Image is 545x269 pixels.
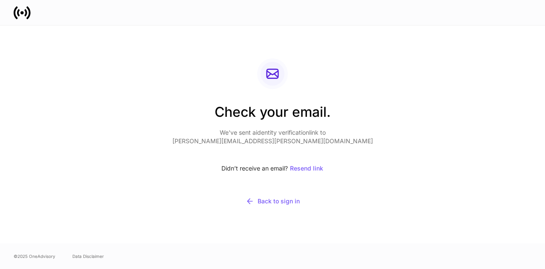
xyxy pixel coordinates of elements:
button: Resend link [290,159,324,178]
div: Resend link [290,165,323,171]
a: Data Disclaimer [72,253,104,260]
button: Back to sign in [172,191,373,211]
div: Back to sign in [246,197,300,205]
span: © 2025 OneAdvisory [14,253,55,260]
div: Didn’t receive an email? [172,159,373,178]
h2: Check your email. [172,103,373,128]
p: We’ve sent a identity verification link to [PERSON_NAME][EMAIL_ADDRESS][PERSON_NAME][DOMAIN_NAME] [172,128,373,145]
